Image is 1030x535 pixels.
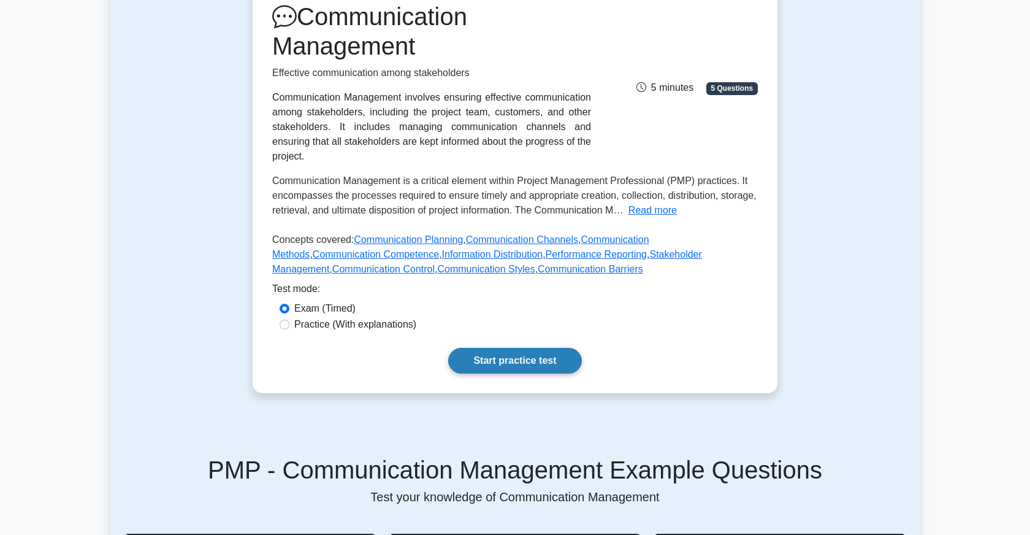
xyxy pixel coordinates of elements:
p: Concepts covered: , , , , , , , , , [272,233,758,282]
a: Stakeholder Management [272,249,702,274]
p: Effective communication among stakeholders [272,66,591,80]
label: Exam (Timed) [294,301,356,316]
div: Communication Management involves ensuring effective communication among stakeholders, including ... [272,90,591,164]
h1: Communication Management [272,2,591,61]
a: Performance Reporting [546,249,647,260]
label: Practice (With explanations) [294,317,416,332]
span: 5 minutes [636,82,693,93]
a: Communication Competence [313,249,439,260]
a: Communication Styles [437,264,535,274]
a: Communication Control [332,264,435,274]
p: Test your knowledge of Communication Management [125,490,905,504]
a: Communication Barriers [538,264,643,274]
h5: PMP - Communication Management Example Questions [125,455,905,485]
div: Test mode: [272,282,758,301]
span: Communication Management is a critical element within Project Management Professional (PMP) pract... [272,175,757,215]
a: Information Distribution [442,249,543,260]
a: Communication Planning [354,234,463,245]
a: Communication Channels [466,234,578,245]
a: Start practice test [448,348,581,374]
span: 5 Questions [706,82,758,94]
button: Read more [628,203,677,218]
